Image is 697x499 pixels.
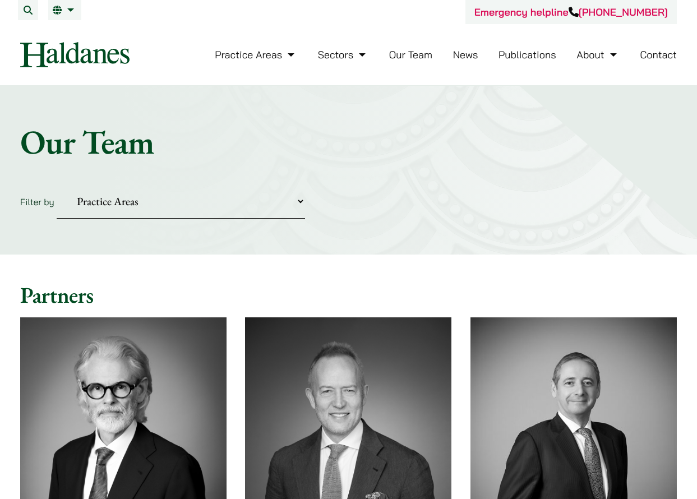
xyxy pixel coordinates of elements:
a: News [453,48,478,61]
h2: Partners [20,281,677,308]
a: About [576,48,619,61]
a: Emergency helpline[PHONE_NUMBER] [474,6,668,19]
img: Logo of Haldanes [20,42,130,67]
h1: Our Team [20,122,677,162]
a: EN [53,6,77,15]
a: Practice Areas [215,48,297,61]
a: Our Team [389,48,432,61]
a: Sectors [318,48,368,61]
label: Filter by [20,196,54,207]
a: Publications [498,48,556,61]
a: Contact [640,48,677,61]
